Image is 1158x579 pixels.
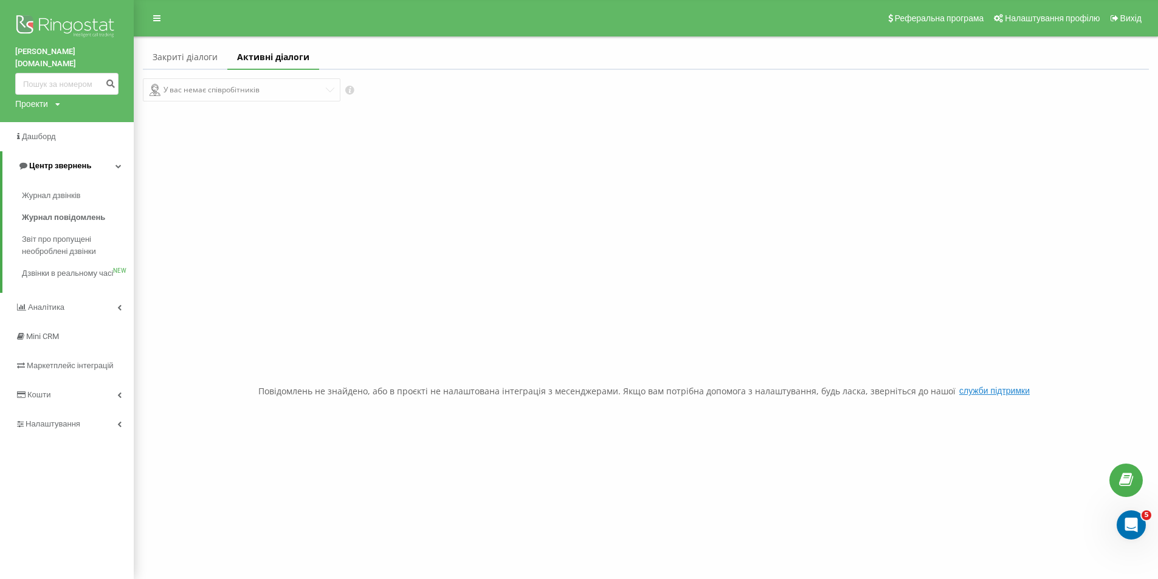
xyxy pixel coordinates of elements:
[22,233,128,258] span: Звіт про пропущені необроблені дзвінки
[15,73,119,95] input: Пошук за номером
[29,161,91,170] span: Центр звернень
[27,390,50,399] span: Кошти
[956,385,1033,396] button: служби підтримки
[15,46,119,70] a: [PERSON_NAME][DOMAIN_NAME]
[27,361,114,370] span: Маркетплейс інтеграцій
[22,185,134,207] a: Журнал дзвінків
[227,46,319,70] a: Активні діалоги
[26,419,80,428] span: Налаштування
[15,98,48,110] div: Проекти
[22,267,113,279] span: Дзвінки в реальному часі
[28,303,64,312] span: Аналiтика
[22,190,80,202] span: Журнал дзвінків
[22,228,134,262] a: Звіт про пропущені необроблені дзвінки
[1117,510,1146,540] iframe: Intercom live chat
[1120,13,1142,23] span: Вихід
[15,12,119,43] img: Ringostat logo
[22,211,105,224] span: Журнал повідомлень
[26,332,59,341] span: Mini CRM
[895,13,984,23] span: Реферальна програма
[1005,13,1100,23] span: Налаштування профілю
[22,132,56,141] span: Дашборд
[143,46,227,70] a: Закриті діалоги
[22,207,134,228] a: Журнал повідомлень
[22,262,134,284] a: Дзвінки в реальному часіNEW
[2,151,134,180] a: Центр звернень
[1142,510,1151,520] span: 5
